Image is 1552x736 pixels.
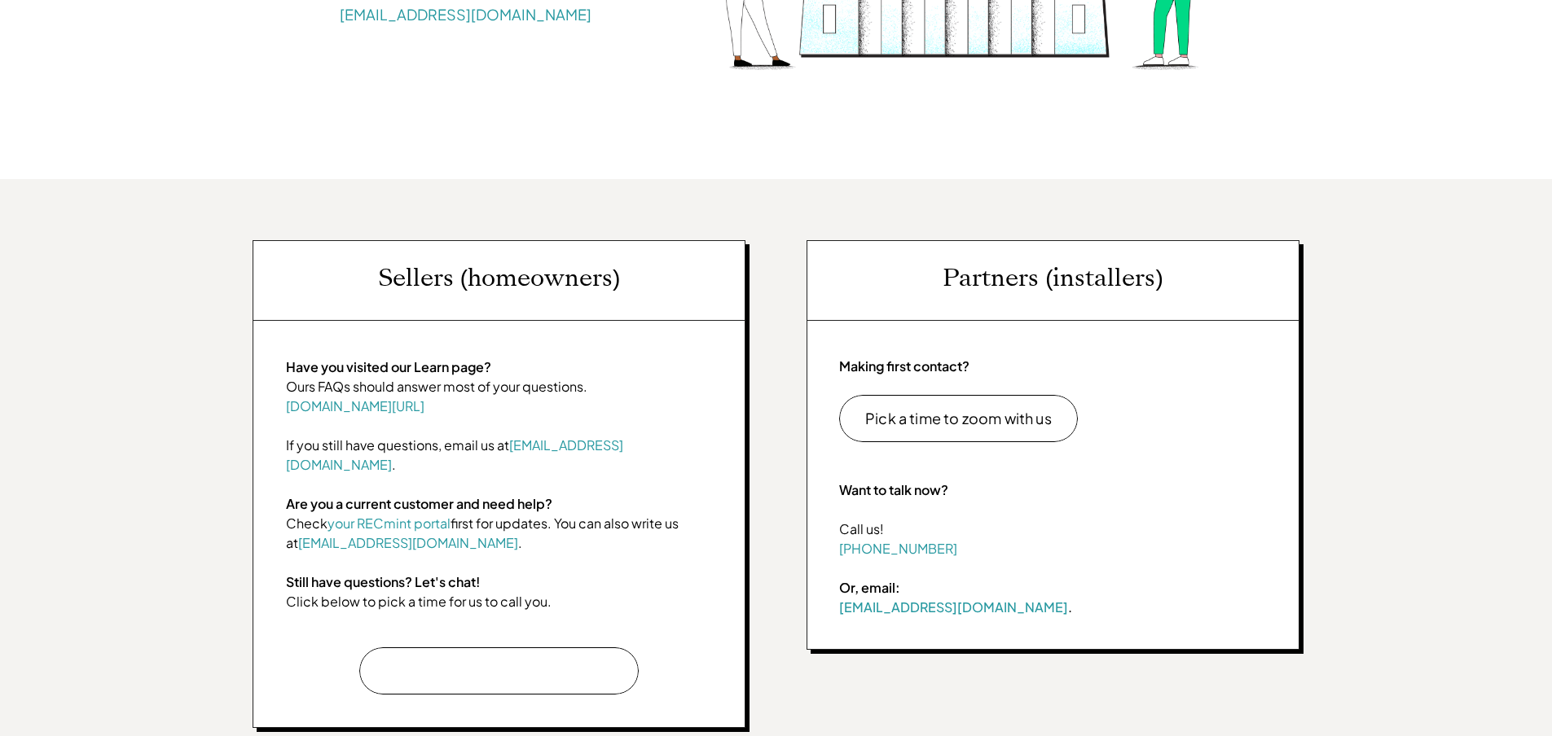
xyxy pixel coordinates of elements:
p: Partners (installers) [943,265,1163,292]
p: Have you visited our Learn page? [286,357,712,377]
a: [EMAIL_ADDRESS][DOMAIN_NAME] [298,534,518,551]
a: [EMAIL_ADDRESS][DOMAIN_NAME] [839,598,1068,616]
a: Pick a time to zoom with us [839,395,1078,442]
p: Making first contact? [839,357,1267,376]
p: Or, email: [839,578,1267,598]
a: [PHONE_NUMBER] [839,540,957,557]
a: your RECmint portal [328,515,451,532]
p: Check first for updates. You can also write us at . [286,514,712,572]
p: If you still have questions, email us at . [286,436,712,475]
a: Schedule a time for us to call you [359,647,639,694]
p: Sellers (homeowners) [378,265,621,292]
p: Pick a time to zoom with us [865,411,1052,426]
p: Still have questions? Let's chat! [286,572,712,592]
a: [DOMAIN_NAME][URL] [286,397,424,414]
p: Click below to pick a time for us to call you. [286,592,712,611]
p: Schedule a time for us to call you [385,664,613,678]
a: [EMAIL_ADDRESS][DOMAIN_NAME] [340,5,591,24]
p: Ours FAQs should answer most of your questions. [286,377,712,416]
a: [EMAIL_ADDRESS][DOMAIN_NAME] [286,436,623,473]
p: Call us! [839,500,1267,539]
p: Want to talk now? [839,480,1267,500]
p: Are you a current customer and need help? [286,494,712,514]
p: . [839,598,1267,617]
